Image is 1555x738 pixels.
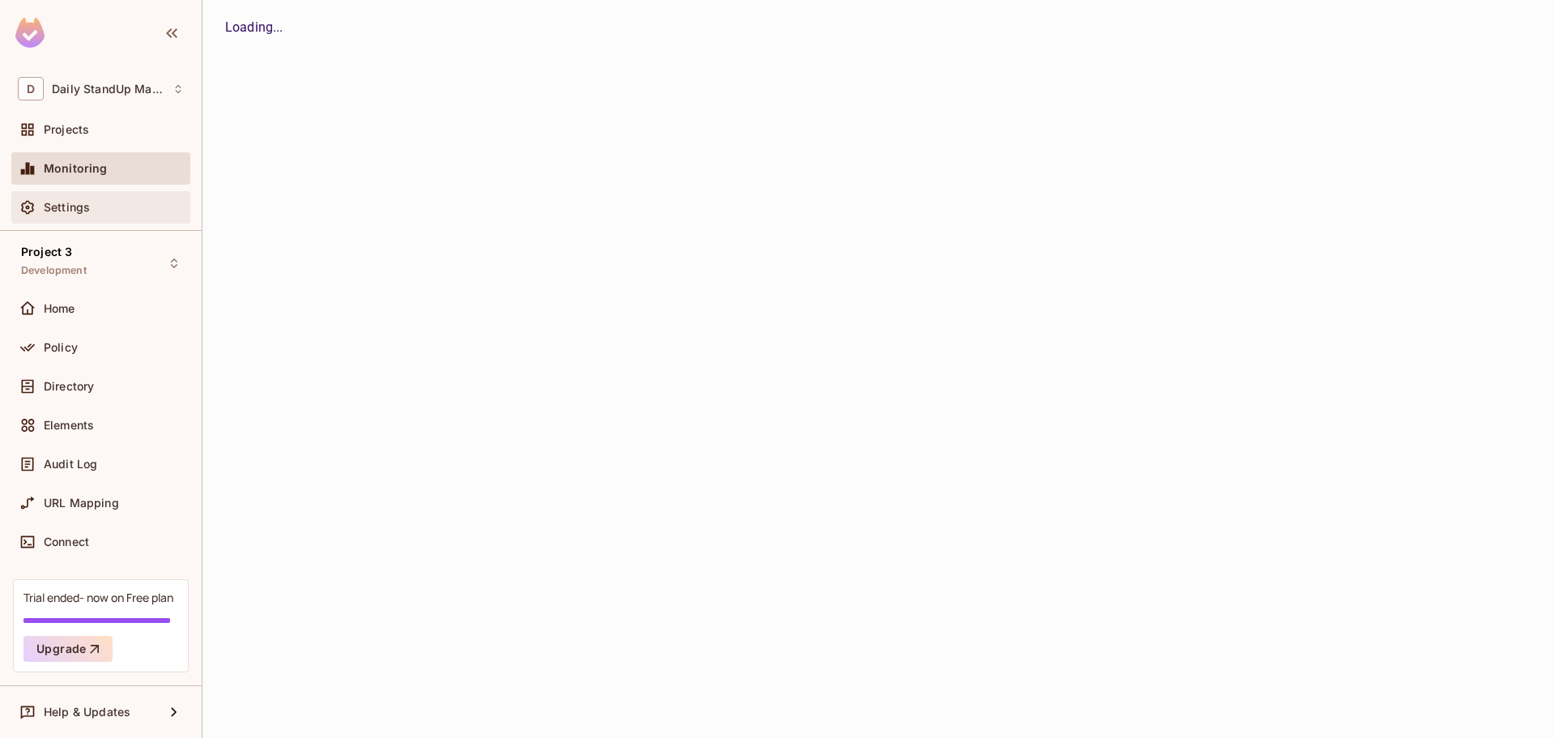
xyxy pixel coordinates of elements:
[44,201,90,214] span: Settings
[23,636,113,662] button: Upgrade
[18,77,44,100] span: D
[21,264,87,277] span: Development
[44,380,94,393] span: Directory
[15,18,45,48] img: SReyMgAAAABJRU5ErkJggg==
[44,497,119,510] span: URL Mapping
[44,302,75,315] span: Home
[21,245,72,258] span: Project 3
[225,18,1532,37] div: Loading...
[44,162,108,175] span: Monitoring
[44,341,78,354] span: Policy
[23,590,173,605] div: Trial ended- now on Free plan
[44,706,130,719] span: Help & Updates
[44,535,89,548] span: Connect
[44,419,94,432] span: Elements
[44,458,97,471] span: Audit Log
[52,83,164,96] span: Workspace: Daily StandUp Manager
[44,123,89,136] span: Projects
